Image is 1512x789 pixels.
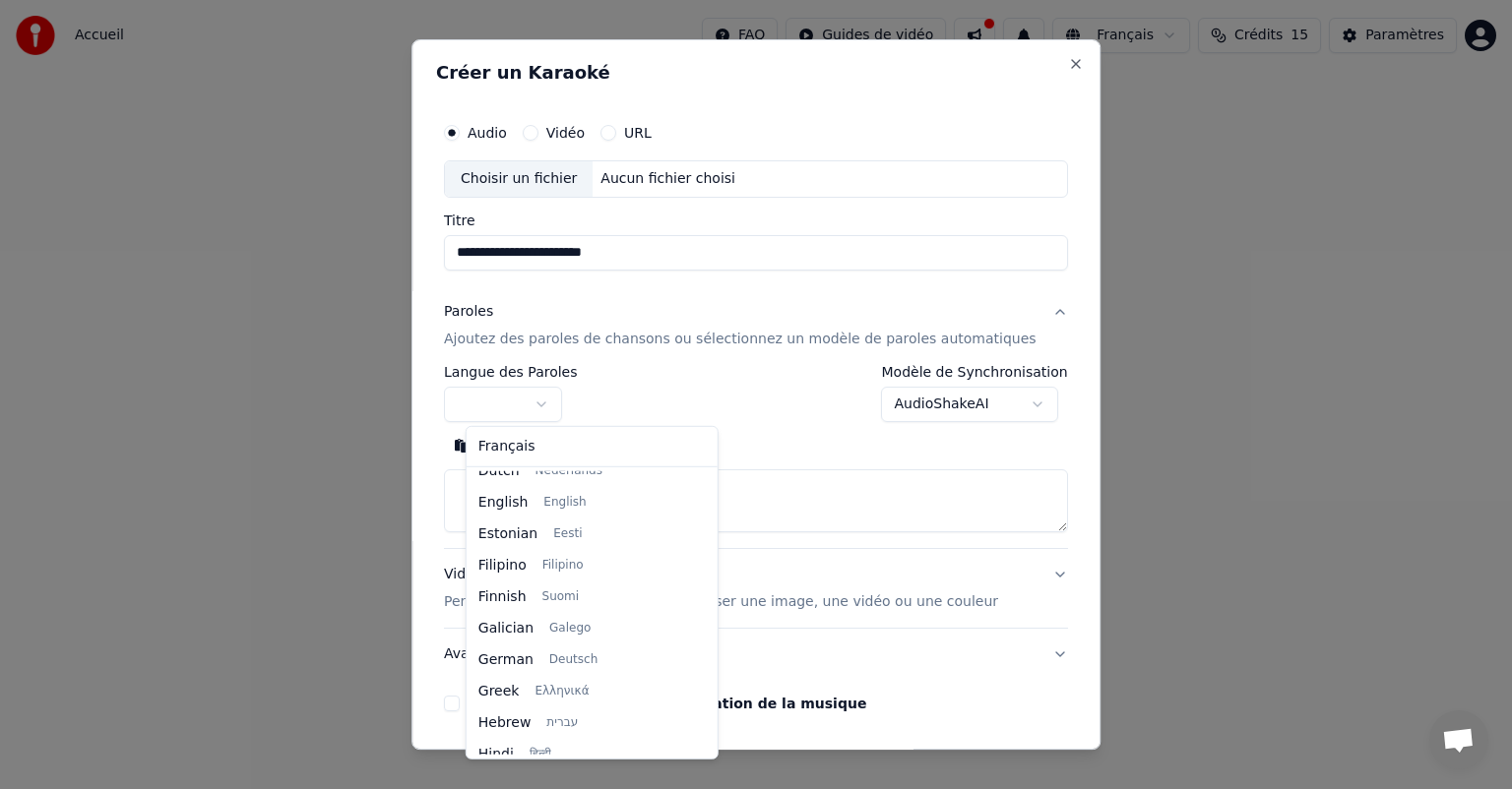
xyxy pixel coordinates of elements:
span: Finnish [478,587,527,607]
span: Hindi [478,744,514,763]
span: עברית [546,714,578,730]
span: Nederlands [535,463,602,479]
span: Eesti [553,526,582,542]
span: English [478,493,529,513]
span: Dutch [478,461,520,481]
span: Ελληνικά [535,683,589,698]
span: Hebrew [478,712,532,732]
span: हिन्दी [530,746,551,761]
span: English [543,495,586,511]
span: Galego [549,621,591,637]
span: German [478,650,534,670]
span: Suomi [542,589,580,605]
span: Galician [478,619,534,638]
span: Deutsch [549,652,598,668]
span: Filipino [478,556,527,576]
span: Français [478,437,535,456]
span: Filipino [542,558,584,574]
span: Estonian [478,524,537,544]
span: Greek [478,681,520,700]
